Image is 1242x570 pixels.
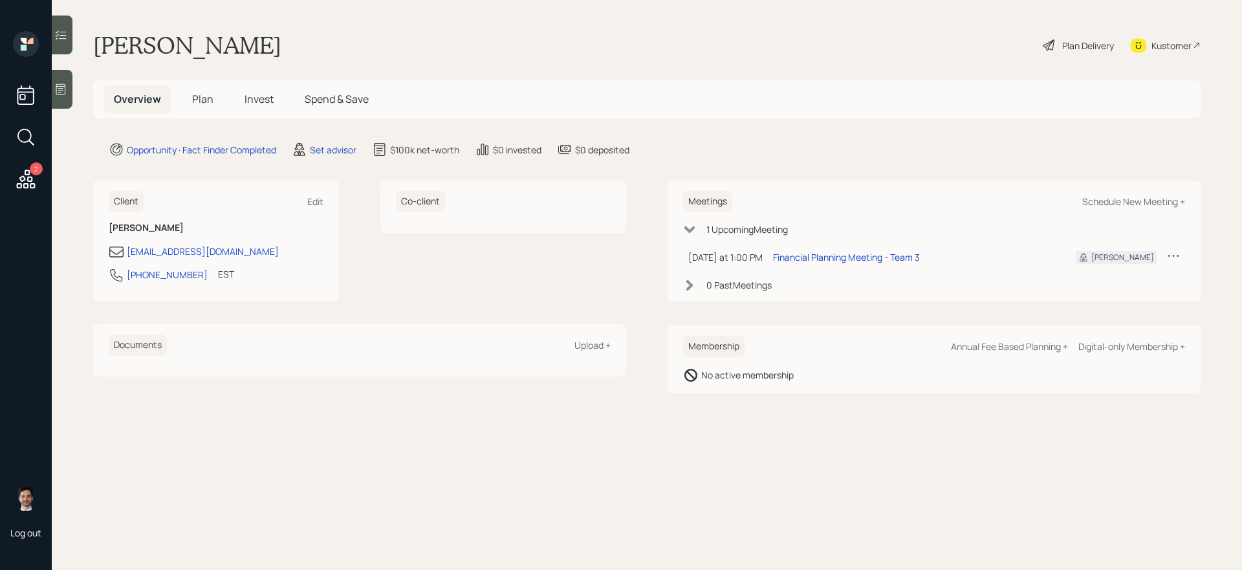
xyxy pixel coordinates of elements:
div: 2 [30,162,43,175]
div: $0 invested [493,143,541,157]
h6: Meetings [683,191,732,212]
h6: Membership [683,336,745,357]
span: Spend & Save [305,92,369,106]
div: Kustomer [1151,39,1192,52]
div: 1 Upcoming Meeting [706,223,788,236]
div: [DATE] at 1:00 PM [688,250,763,264]
h6: Co-client [396,191,445,212]
span: Invest [245,92,274,106]
h1: [PERSON_NAME] [93,31,281,60]
div: Set advisor [310,143,356,157]
div: Annual Fee Based Planning + [951,340,1068,353]
div: Log out [10,527,41,539]
h6: [PERSON_NAME] [109,223,323,234]
div: [PHONE_NUMBER] [127,268,208,281]
h6: Documents [109,334,167,356]
div: $100k net-worth [390,143,459,157]
div: Schedule New Meeting + [1082,195,1185,208]
div: Opportunity · Fact Finder Completed [127,143,276,157]
div: No active membership [701,368,794,382]
div: Digital-only Membership + [1078,340,1185,353]
h6: Client [109,191,144,212]
div: Edit [307,195,323,208]
div: [PERSON_NAME] [1091,252,1154,263]
img: jonah-coleman-headshot.png [13,485,39,511]
span: Overview [114,92,161,106]
div: $0 deposited [575,143,629,157]
div: 0 Past Meeting s [706,278,772,292]
span: Plan [192,92,213,106]
div: Upload + [574,339,611,351]
div: Plan Delivery [1062,39,1114,52]
div: Financial Planning Meeting - Team 3 [773,250,920,264]
div: [EMAIL_ADDRESS][DOMAIN_NAME] [127,245,279,258]
div: EST [218,267,234,281]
